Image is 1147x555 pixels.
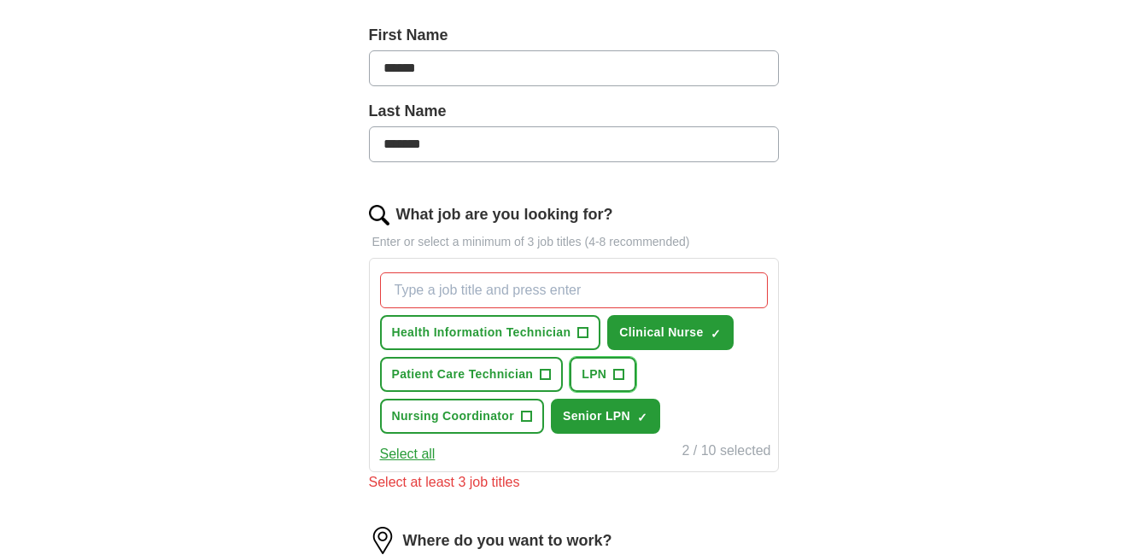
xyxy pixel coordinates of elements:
[403,529,612,552] label: Where do you want to work?
[607,315,733,350] button: Clinical Nurse✓
[380,444,436,464] button: Select all
[369,527,396,554] img: location.png
[551,399,660,434] button: Senior LPN✓
[563,407,630,425] span: Senior LPN
[711,327,721,341] span: ✓
[369,233,779,251] p: Enter or select a minimum of 3 job titles (4-8 recommended)
[392,324,571,342] span: Health Information Technician
[380,272,768,308] input: Type a job title and press enter
[392,365,534,383] span: Patient Care Technician
[637,411,647,424] span: ✓
[619,324,703,342] span: Clinical Nurse
[369,100,779,123] label: Last Name
[392,407,515,425] span: Nursing Coordinator
[570,357,636,392] button: LPN
[396,203,613,226] label: What job are you looking for?
[380,315,601,350] button: Health Information Technician
[369,24,779,47] label: First Name
[380,399,545,434] button: Nursing Coordinator
[369,472,779,493] div: Select at least 3 job titles
[682,441,770,464] div: 2 / 10 selected
[380,357,564,392] button: Patient Care Technician
[582,365,606,383] span: LPN
[369,205,389,225] img: search.png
